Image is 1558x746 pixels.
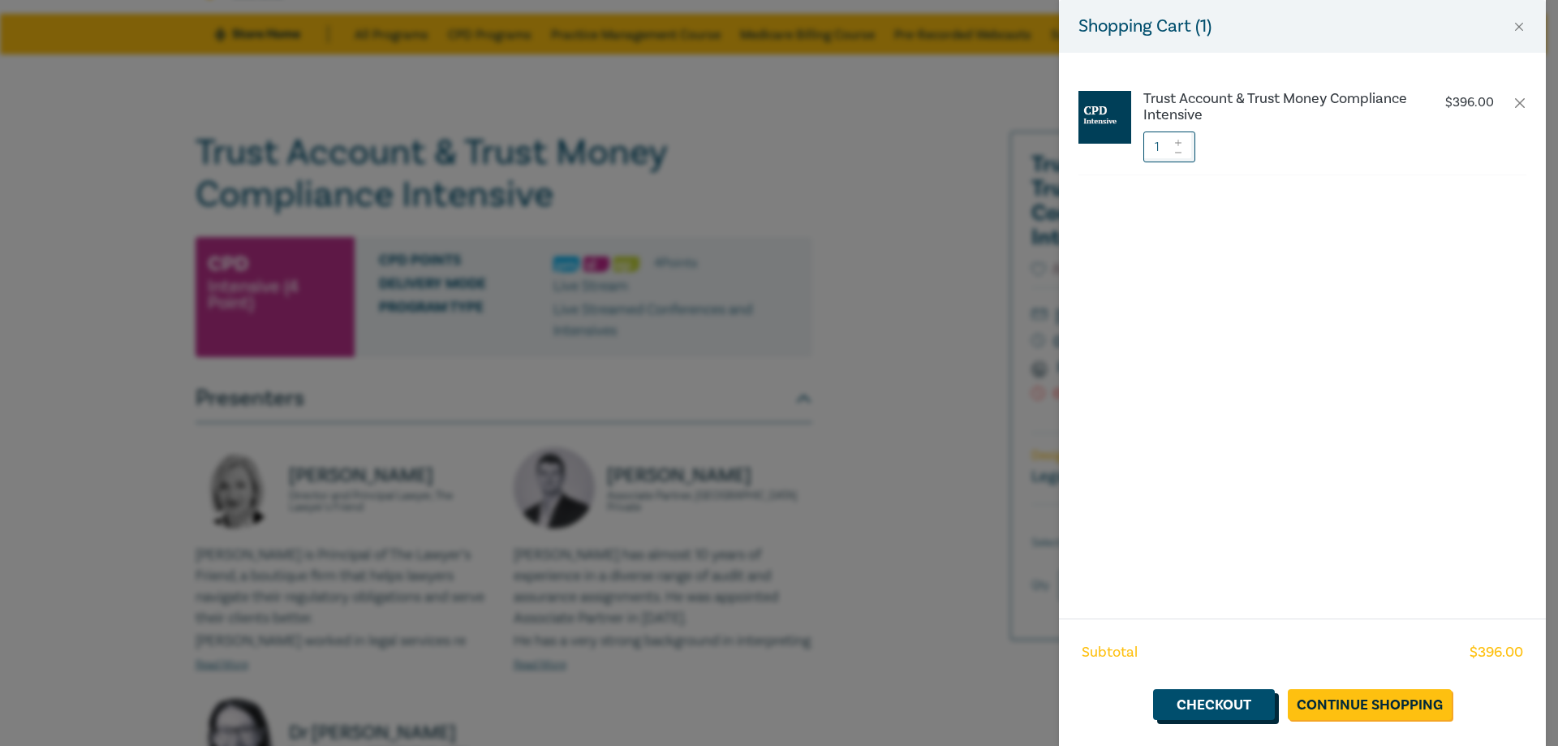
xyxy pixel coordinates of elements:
[1078,13,1212,40] h5: Shopping Cart ( 1 )
[1143,132,1195,162] input: 1
[1078,91,1131,144] img: CPD%20Intensive.jpg
[1153,689,1275,720] a: Checkout
[1288,689,1452,720] a: Continue Shopping
[1512,19,1526,34] button: Close
[1445,95,1494,110] p: $ 396.00
[1143,91,1413,123] a: Trust Account & Trust Money Compliance Intensive
[1082,642,1138,663] span: Subtotal
[1470,642,1523,663] span: $ 396.00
